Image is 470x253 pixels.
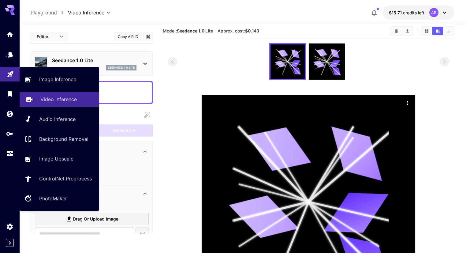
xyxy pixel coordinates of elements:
a: Background Removal [20,131,99,146]
button: Show media in grid view [421,27,432,35]
button: Expand sidebar [6,239,14,247]
div: $15.71307 [389,9,424,16]
p: Seedance 1.0 Lite [52,57,136,64]
button: Add to library [145,33,151,40]
span: Model: [163,28,213,33]
p: PhotoMaker [39,195,67,202]
p: Video Inference [40,96,77,103]
div: Usage [6,150,13,157]
nav: breadcrumb [31,9,68,16]
button: Show media in list view [443,27,454,35]
div: Playground [7,68,14,76]
a: Audio Inference [20,112,99,127]
p: Image Inference [39,76,76,83]
span: Approx. cost: [218,28,259,33]
a: Image Upscale [20,151,99,166]
div: AB [429,8,438,17]
a: Video Inference [20,92,99,107]
div: Library [6,90,13,98]
div: Show media in grid viewShow media in video viewShow media in list view [421,26,454,36]
p: Audio Inference [39,115,76,123]
span: $15.71 [389,10,403,15]
p: ControlNet Preprocess [39,175,92,182]
b: Seedance 1.0 Lite [177,28,213,33]
div: API Keys [6,130,13,138]
b: $0.143 [245,28,259,33]
span: Video Inference [68,9,104,16]
div: Settings [6,223,13,230]
div: Clear AllDownload All [390,26,413,36]
div: Models [6,51,13,58]
div: Actions [403,98,412,107]
button: Download All [402,27,413,35]
p: Image Upscale [39,155,73,162]
span: credits left [403,10,424,15]
a: ControlNet Preprocess [20,171,99,186]
a: Image Inference [20,72,99,87]
button: Copy AIR ID [114,32,142,41]
button: Clear All [391,27,402,35]
a: PhotoMaker [20,191,99,206]
p: Background Removal [39,135,88,143]
p: Playground [31,9,57,16]
p: seedance_1_0_lite [108,66,135,70]
span: Drag or upload image [73,215,118,223]
div: Home [6,31,13,38]
button: Show media in video view [432,27,443,35]
button: $15.71307 [383,6,454,20]
div: Wallet [6,110,13,118]
span: Editor [37,33,56,40]
p: · [214,27,216,35]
